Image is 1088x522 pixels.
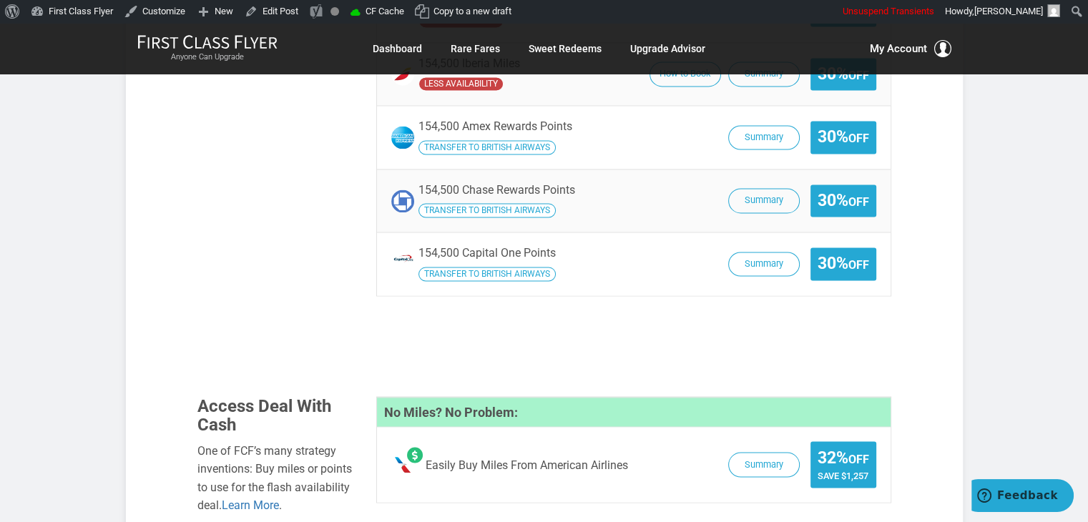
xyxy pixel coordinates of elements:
[418,119,572,133] span: 154,500 Amex Rewards Points
[137,34,278,63] a: First Class FlyerAnyone Can Upgrade
[818,128,869,146] span: 30%
[197,396,355,434] h3: Access Deal With Cash
[418,140,556,154] span: Transfer your Amex Rewards Points to British Airways
[848,258,869,272] small: Off
[418,77,504,91] span: Iberia has undefined availability seats availability compared to the operating carrier.
[451,36,500,61] a: Rare Fares
[418,203,556,217] span: Transfer your Chase Rewards Points to British Airways
[418,267,556,281] span: Transfer your Capital One Points to British Airways
[529,36,602,61] a: Sweet Redeems
[418,246,556,260] span: 154,500 Capital One Points
[818,470,869,481] span: Save $1,257
[630,36,705,61] a: Upgrade Advisor
[971,479,1074,515] iframe: Opens a widget where you can find more information
[848,452,869,466] small: Off
[848,69,869,82] small: Off
[728,125,800,150] button: Summary
[870,40,927,57] span: My Account
[848,132,869,145] small: Off
[426,458,628,471] span: Easily Buy Miles From American Airlines
[373,36,422,61] a: Dashboard
[137,34,278,49] img: First Class Flyer
[974,6,1043,16] span: [PERSON_NAME]
[818,255,869,272] span: 30%
[818,192,869,210] span: 30%
[843,6,934,16] span: Unsuspend Transients
[728,252,800,277] button: Summary
[848,195,869,209] small: Off
[377,397,891,427] h4: No Miles? No Problem:
[728,452,800,477] button: Summary
[870,40,951,57] button: My Account
[222,498,279,511] a: Learn More
[818,65,869,83] span: 30%
[818,448,869,466] span: 32%
[728,188,800,213] button: Summary
[137,52,278,62] small: Anyone Can Upgrade
[197,441,355,514] div: One of FCF’s many strategy inventions: Buy miles or points to use for the flash availability deal. .
[418,183,575,197] span: 154,500 Chase Rewards Points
